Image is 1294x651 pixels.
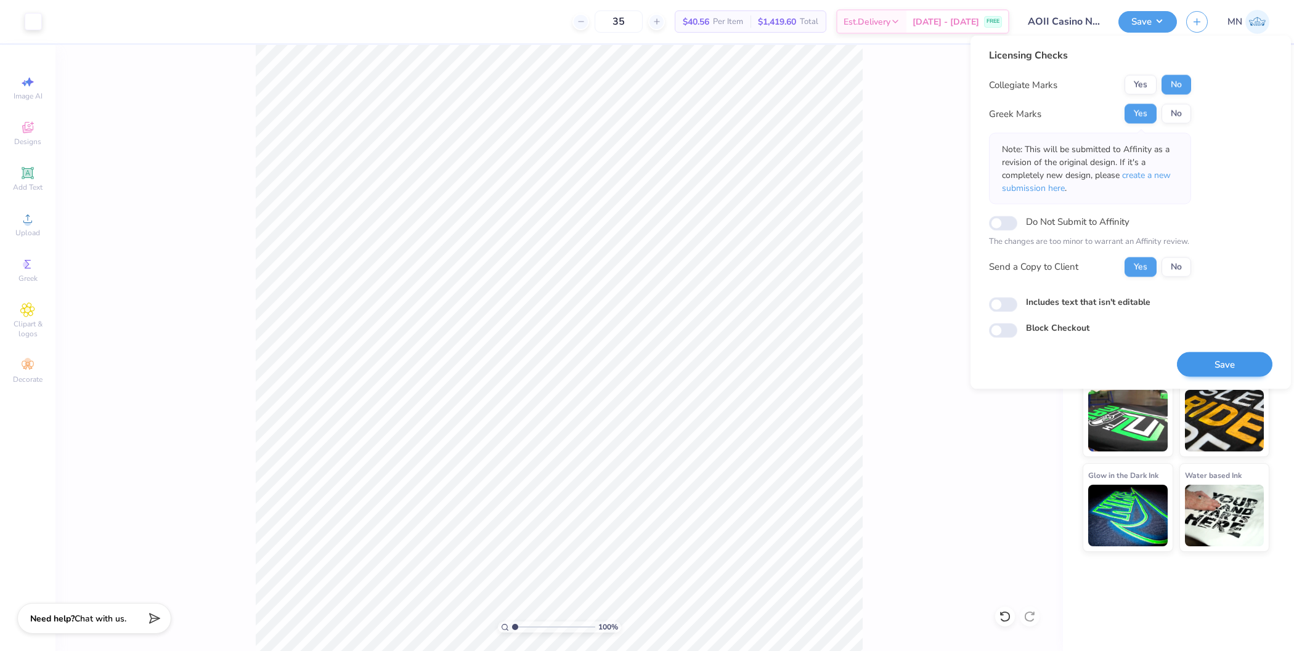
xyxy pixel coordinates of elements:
label: Includes text that isn't editable [1026,295,1150,308]
label: Block Checkout [1026,321,1089,334]
strong: Need help? [30,613,75,625]
span: Total [800,15,818,28]
span: [DATE] - [DATE] [913,15,979,28]
div: Collegiate Marks [989,78,1057,92]
span: Upload [15,228,40,238]
span: MN [1227,15,1242,29]
button: No [1162,257,1191,277]
span: FREE [987,17,999,26]
a: MN [1227,10,1269,34]
button: Save [1118,11,1177,33]
span: Per Item [713,15,743,28]
input: – – [595,10,643,33]
img: Water based Ink [1185,485,1264,546]
button: Yes [1125,75,1157,95]
button: Yes [1125,257,1157,277]
p: The changes are too minor to warrant an Affinity review. [989,236,1191,248]
img: Neon Ink [1088,390,1168,451]
div: Send a Copy to Client [989,260,1078,274]
span: Chat with us. [75,613,126,625]
span: Clipart & logos [6,319,49,339]
img: Glow in the Dark Ink [1088,485,1168,546]
div: Greek Marks [989,107,1041,121]
label: Do Not Submit to Affinity [1026,214,1129,230]
button: No [1162,104,1191,124]
span: Est. Delivery [844,15,890,28]
input: Untitled Design [1019,9,1109,34]
div: Licensing Checks [989,48,1191,63]
span: Decorate [13,374,43,384]
img: Metallic & Glitter Ink [1185,390,1264,451]
p: Note: This will be submitted to Affinity as a revision of the original design. If it's a complete... [1002,143,1178,195]
span: Add Text [13,182,43,192]
button: Save [1177,352,1272,377]
span: 100 % [598,621,618,633]
span: Designs [14,137,41,147]
img: Mark Navarro [1245,10,1269,34]
span: $40.56 [683,15,709,28]
span: Image AI [14,91,43,101]
button: No [1162,75,1191,95]
span: Water based Ink [1185,469,1242,482]
span: $1,419.60 [758,15,796,28]
span: Glow in the Dark Ink [1088,469,1158,482]
button: Yes [1125,104,1157,124]
span: Greek [18,273,38,283]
